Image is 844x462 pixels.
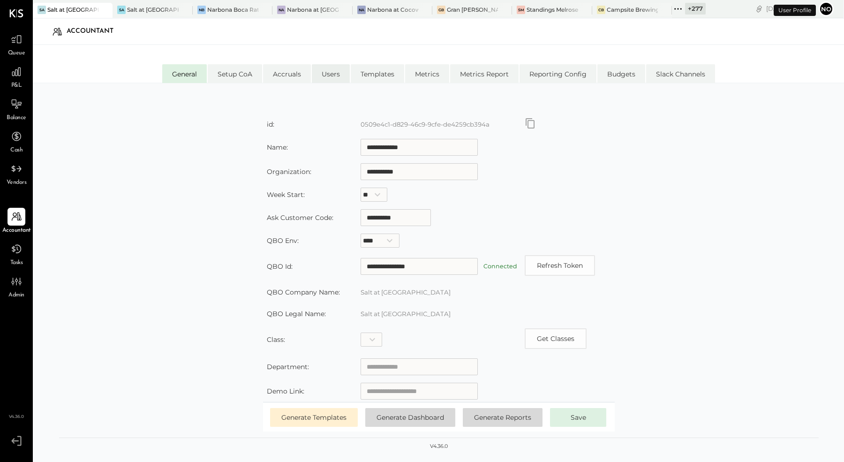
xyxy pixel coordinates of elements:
[8,49,25,58] span: Queue
[430,443,448,450] div: v 4.36.0
[117,6,126,14] div: Sa
[207,6,258,14] div: Narbona Boca Ratōn
[0,240,32,267] a: Tasks
[685,3,706,15] div: + 277
[197,6,206,14] div: NB
[450,64,519,83] li: Metrics Report
[597,6,605,14] div: CB
[607,6,658,14] div: Campsite Brewing
[127,6,178,14] div: Salt at [GEOGRAPHIC_DATA]
[38,6,46,14] div: Sa
[281,413,347,422] span: Generate Templates
[351,64,404,83] li: Templates
[67,24,123,39] div: Accountant
[525,118,536,129] button: Copy id
[2,227,31,235] span: Accountant
[267,387,304,395] label: Demo Link:
[483,263,517,270] label: Connected
[0,63,32,90] a: P&L
[267,213,333,222] label: Ask Customer Code:
[365,408,455,427] button: Generate Dashboard
[766,4,816,13] div: [DATE]
[208,64,262,83] li: Setup CoA
[263,64,311,83] li: Accruals
[162,64,207,83] li: General
[0,160,32,187] a: Vendors
[571,413,586,422] span: Save
[7,179,27,187] span: Vendors
[377,413,444,422] span: Generate Dashboard
[0,95,32,122] a: Balance
[550,408,606,427] button: Save
[0,128,32,155] a: Cash
[357,6,366,14] div: Na
[277,6,286,14] div: Na
[11,82,22,90] span: P&L
[8,291,24,300] span: Admin
[447,6,498,14] div: Gran [PERSON_NAME] (New)
[774,5,816,16] div: User Profile
[646,64,715,83] li: Slack Channels
[267,288,340,296] label: QBO Company Name:
[287,6,338,14] div: Narbona at [GEOGRAPHIC_DATA] LLC
[10,146,23,155] span: Cash
[474,413,531,422] span: Generate Reports
[270,408,358,427] button: Generate Templates
[361,288,451,296] label: Salt at [GEOGRAPHIC_DATA]
[267,236,299,245] label: QBO Env:
[405,64,449,83] li: Metrics
[367,6,418,14] div: Narbona at Cocowalk LLC
[267,262,293,271] label: QBO Id:
[754,4,764,14] div: copy link
[0,30,32,58] a: Queue
[267,363,309,371] label: Department:
[437,6,445,14] div: GB
[312,64,350,83] li: Users
[267,143,288,151] label: Name:
[819,1,834,16] button: No
[267,120,274,129] label: id:
[7,114,26,122] span: Balance
[527,6,578,14] div: Standings Melrose
[361,121,490,128] label: 0509e4c1-d829-46c9-9cfe-de4259cb394a
[361,310,451,318] label: Salt at [GEOGRAPHIC_DATA]
[267,310,326,318] label: QBO Legal Name:
[47,6,98,14] div: Salt at [GEOGRAPHIC_DATA]
[525,255,595,276] button: Refresh Token
[525,328,587,349] button: Copy id
[517,6,525,14] div: SM
[463,408,543,427] button: Generate Reports
[267,190,305,199] label: Week Start:
[10,259,23,267] span: Tasks
[520,64,596,83] li: Reporting Config
[0,208,32,235] a: Accountant
[597,64,645,83] li: Budgets
[267,335,285,344] label: Class:
[267,167,311,176] label: Organization:
[0,273,32,300] a: Admin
